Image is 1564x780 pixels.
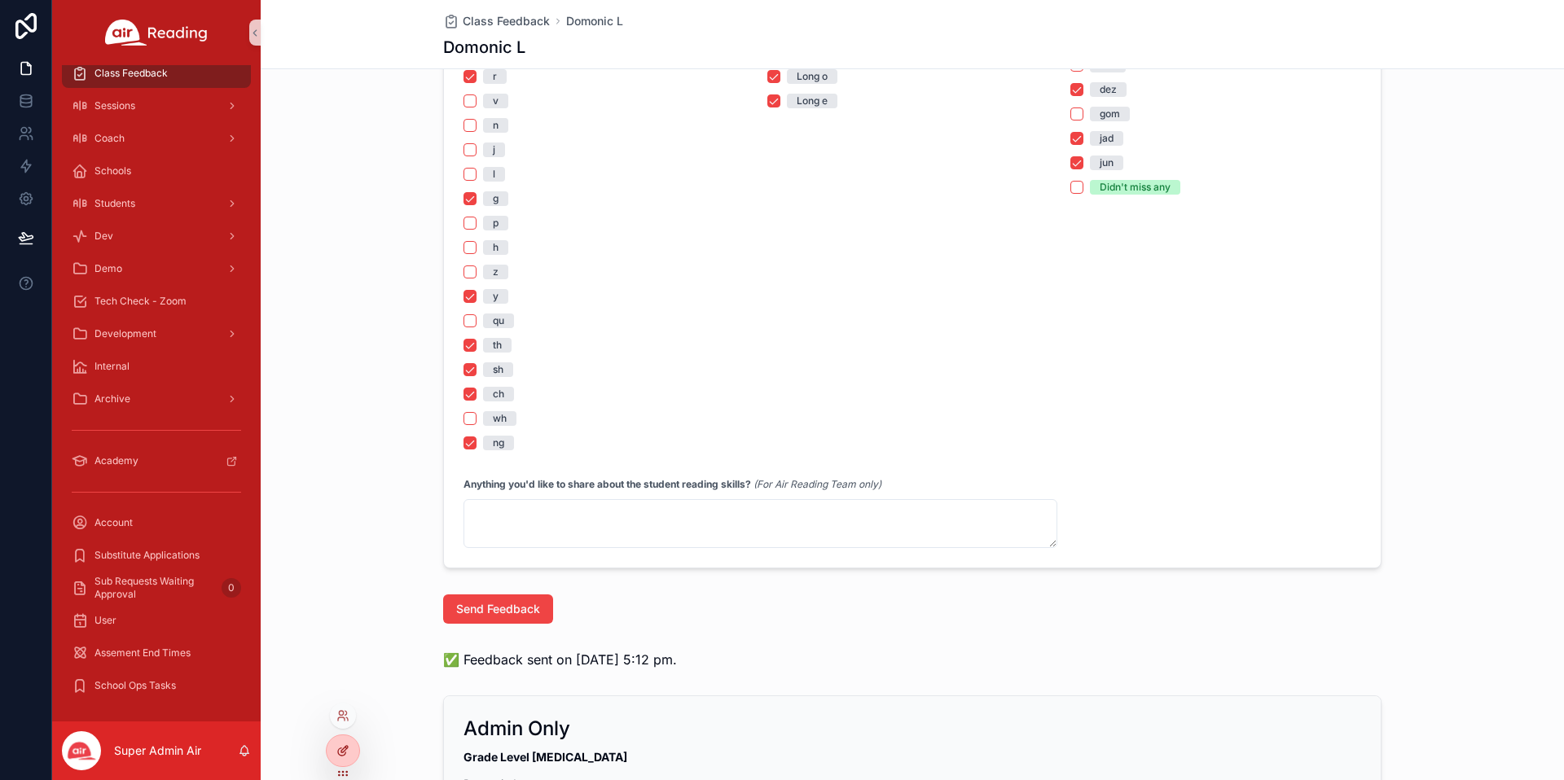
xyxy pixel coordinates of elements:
img: App logo [105,20,208,46]
a: Internal [62,352,251,381]
a: Students [62,189,251,218]
div: gom [1100,107,1120,121]
span: Substitute Applications [94,549,200,562]
span: Internal [94,360,130,373]
div: qu [493,313,504,328]
div: r [493,69,497,84]
span: Sessions [94,99,135,112]
span: Class Feedback [94,67,168,80]
span: ✅ Feedback sent on [DATE] 5:12 pm. [443,650,677,669]
a: Archive [62,384,251,414]
a: Tech Check - Zoom [62,287,251,316]
a: Schools [62,156,251,186]
a: Dev [62,221,251,251]
span: Tech Check - Zoom [94,295,187,308]
div: ng [493,436,504,450]
div: ch [493,387,504,401]
span: Account [94,516,133,529]
span: Coach [94,132,125,145]
div: g [493,191,499,206]
div: sh [493,362,503,377]
span: Send Feedback [456,601,540,617]
div: n [493,118,499,133]
span: Students [94,197,135,210]
div: Didn't miss any [1100,180,1171,195]
div: z [493,265,499,279]
div: h [493,240,499,255]
div: v [493,94,499,108]
h2: Admin Only [463,716,570,742]
div: th [493,338,502,353]
p: Super Admin Air [114,743,201,759]
span: Academy [94,454,138,467]
div: j [493,142,495,157]
div: Long e [797,94,828,108]
div: l [493,167,495,182]
a: User [62,606,251,635]
button: Send Feedback [443,594,553,624]
a: Substitute Applications [62,541,251,570]
h1: Domonic L [443,36,525,59]
span: Schools [94,164,131,177]
a: Domonic L [566,13,623,29]
span: School Ops Tasks [94,679,176,692]
div: scrollable content [52,65,261,721]
a: Class Feedback [443,13,550,29]
a: Coach [62,124,251,153]
a: Sessions [62,91,251,121]
a: Development [62,319,251,348]
span: Dev [94,230,113,243]
a: Assement End Times [62,638,251,668]
span: User [94,614,116,627]
div: Long o [797,69,828,84]
strong: Grade Level [MEDICAL_DATA] [463,750,627,764]
a: Sub Requests Waiting Approval0 [62,573,251,603]
a: Class Feedback [62,59,251,88]
div: wh [493,411,507,426]
a: School Ops Tasks [62,671,251,700]
span: Development [94,327,156,340]
a: Demo [62,254,251,283]
span: Sub Requests Waiting Approval [94,575,215,601]
a: Academy [62,446,251,475]
strong: Anything you'd like to share about the student reading skills? [463,478,751,490]
div: jad [1100,131,1114,146]
span: Archive [94,392,130,405]
em: (For Air Reading Team only) [753,478,881,490]
span: Assement End Times [94,646,191,659]
div: 0 [222,578,241,598]
span: Demo [94,262,122,275]
a: Account [62,508,251,537]
div: y [493,289,499,304]
div: jun [1100,156,1114,170]
div: p [493,216,499,230]
div: dez [1100,82,1117,97]
span: Class Feedback [463,13,550,29]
